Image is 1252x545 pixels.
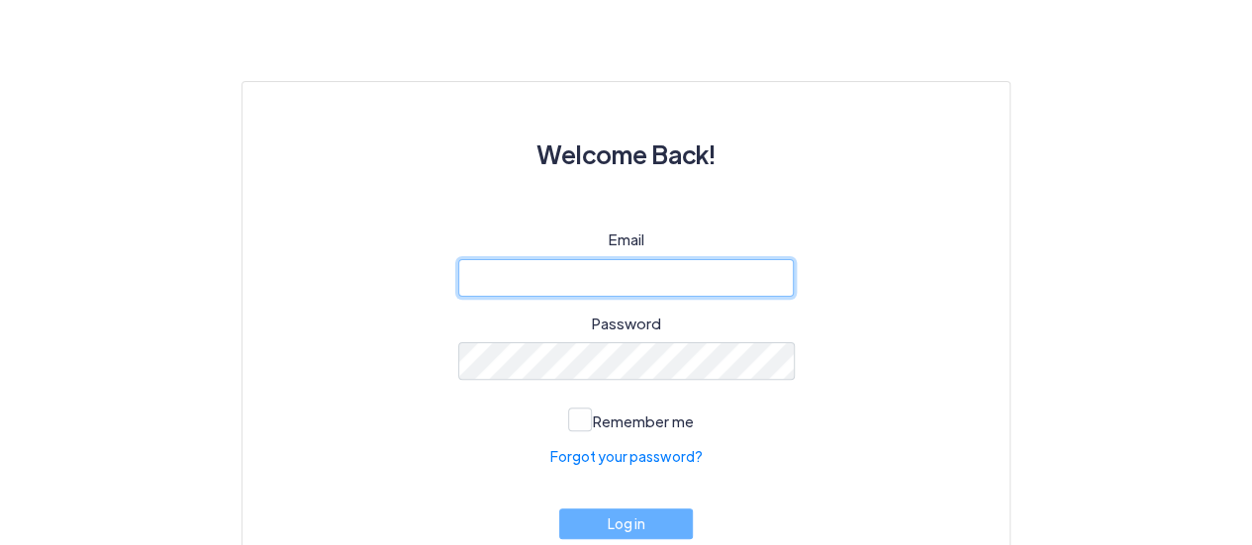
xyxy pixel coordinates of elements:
[592,313,661,335] label: Password
[550,446,703,467] a: Forgot your password?
[593,411,694,430] span: Remember me
[559,508,694,539] button: Log in
[609,228,644,251] label: Email
[290,130,962,179] h3: Welcome Back!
